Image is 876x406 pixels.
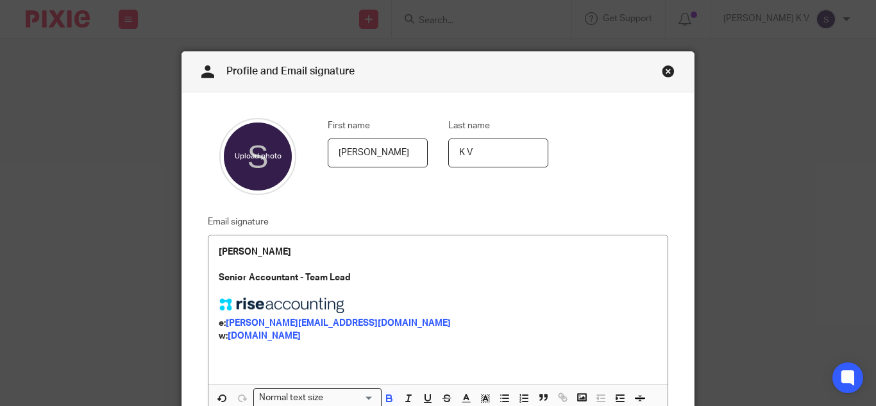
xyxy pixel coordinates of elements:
[328,119,370,132] label: First name
[328,391,374,405] input: Search for option
[226,66,355,76] span: Profile and Email signature
[219,298,347,313] img: Image
[219,248,351,283] strong: [PERSON_NAME] Senior Accountant - Team Lead
[219,319,226,328] strong: e:
[219,332,228,341] strong: w:
[448,119,490,132] label: Last name
[662,65,675,82] a: Close this dialog window
[257,391,326,405] span: Normal text size
[226,319,451,328] a: [PERSON_NAME][EMAIL_ADDRESS][DOMAIN_NAME]
[228,332,301,341] a: [DOMAIN_NAME]
[208,216,269,228] label: Email signature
